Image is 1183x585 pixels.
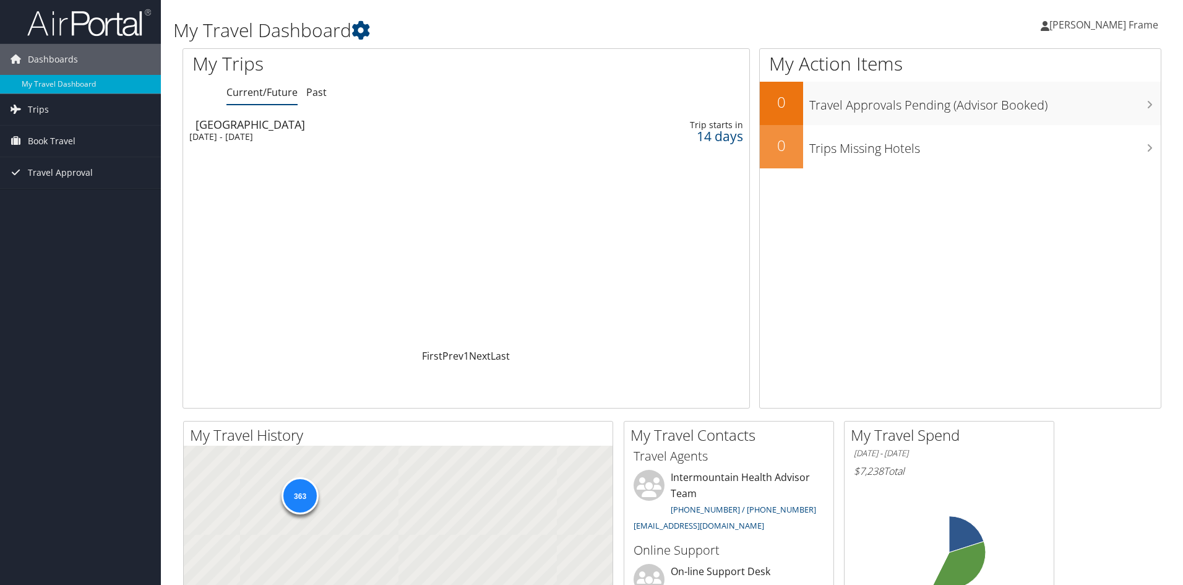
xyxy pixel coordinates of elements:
[760,92,803,113] h2: 0
[192,51,504,77] h1: My Trips
[634,520,764,531] a: [EMAIL_ADDRESS][DOMAIN_NAME]
[28,157,93,188] span: Travel Approval
[282,477,319,514] div: 363
[196,119,546,130] div: [GEOGRAPHIC_DATA]
[851,425,1054,446] h2: My Travel Spend
[173,17,838,43] h1: My Travel Dashboard
[422,349,442,363] a: First
[190,425,613,446] h2: My Travel History
[617,131,743,142] div: 14 days
[491,349,510,363] a: Last
[27,8,151,37] img: airportal-logo.png
[630,425,833,446] h2: My Travel Contacts
[634,448,824,465] h3: Travel Agents
[854,464,1044,478] h6: Total
[760,82,1161,125] a: 0Travel Approvals Pending (Advisor Booked)
[617,119,743,131] div: Trip starts in
[760,51,1161,77] h1: My Action Items
[189,131,540,142] div: [DATE] - [DATE]
[760,125,1161,168] a: 0Trips Missing Hotels
[809,90,1161,114] h3: Travel Approvals Pending (Advisor Booked)
[28,94,49,125] span: Trips
[442,349,463,363] a: Prev
[809,134,1161,157] h3: Trips Missing Hotels
[854,464,884,478] span: $7,238
[760,135,803,156] h2: 0
[469,349,491,363] a: Next
[1041,6,1171,43] a: [PERSON_NAME] Frame
[306,85,327,99] a: Past
[28,44,78,75] span: Dashboards
[28,126,75,157] span: Book Travel
[226,85,298,99] a: Current/Future
[634,542,824,559] h3: Online Support
[627,470,830,536] li: Intermountain Health Advisor Team
[1049,18,1158,32] span: [PERSON_NAME] Frame
[671,504,816,515] a: [PHONE_NUMBER] / [PHONE_NUMBER]
[854,448,1044,459] h6: [DATE] - [DATE]
[463,349,469,363] a: 1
